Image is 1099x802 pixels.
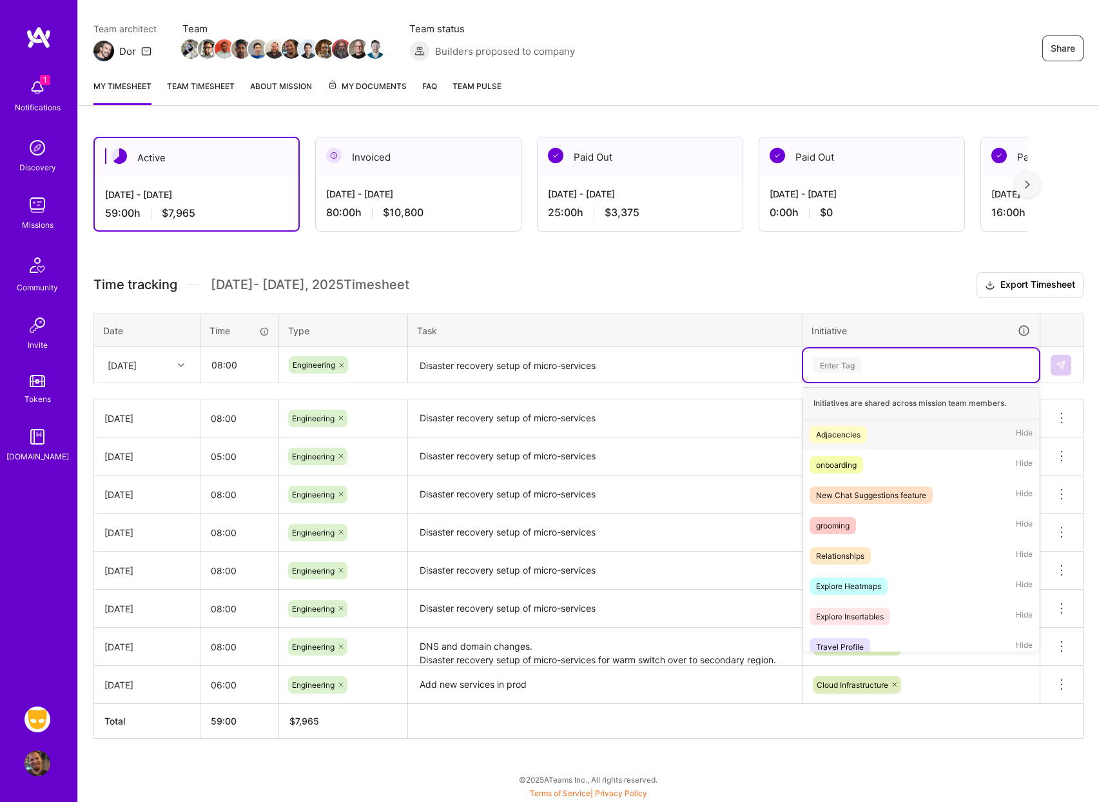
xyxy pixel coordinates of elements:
[24,192,50,218] img: teamwork
[95,138,298,177] div: Active
[409,439,801,474] textarea: Disaster recovery setup of micro-services
[409,629,801,665] textarea: DNS and domain changes. Disaster recovery setup of micro-services for warm switch over to seconda...
[200,704,279,739] th: 59:00
[200,630,278,664] input: HH:MM
[332,39,351,59] img: Team Member Avatar
[1042,35,1084,61] button: Share
[816,458,857,472] div: onboarding
[24,750,50,776] img: User Avatar
[162,206,195,220] span: $7,965
[409,553,801,588] textarea: Disaster recovery setup of micro-services
[94,704,200,739] th: Total
[292,604,335,614] span: Engineering
[292,680,335,690] span: Engineering
[21,750,53,776] a: User Avatar
[292,528,335,537] span: Engineering
[15,101,61,114] div: Notifications
[1016,517,1033,534] span: Hide
[265,39,284,59] img: Team Member Avatar
[28,338,48,352] div: Invite
[104,488,190,501] div: [DATE]
[209,324,269,337] div: Time
[1016,486,1033,504] span: Hide
[167,79,235,105] a: Team timesheet
[24,75,50,101] img: bell
[182,38,199,60] a: Team Member Avatar
[215,39,234,59] img: Team Member Avatar
[231,39,251,59] img: Team Member Avatar
[292,414,335,423] span: Engineering
[22,218,53,232] div: Missions
[409,515,801,550] textarea: Disaster recovery setup of micro-services
[200,401,278,436] input: HH:MM
[200,592,278,626] input: HH:MM
[316,38,333,60] a: Team Member Avatar
[816,488,926,502] div: New Chat Suggestions feature
[820,206,833,219] span: $0
[200,516,278,550] input: HH:MM
[24,707,50,732] img: Grindr: Mobile + BE + Cloud
[548,187,732,201] div: [DATE] - [DATE]
[408,314,802,347] th: Task
[817,680,888,690] span: Cloud Infrastructure
[104,564,190,577] div: [DATE]
[816,640,864,654] div: Travel Profile
[292,490,335,499] span: Engineering
[1056,360,1066,370] img: Submit
[452,79,501,105] a: Team Pulse
[201,348,278,382] input: HH:MM
[93,277,177,293] span: Time tracking
[530,788,647,798] span: |
[816,549,864,563] div: Relationships
[93,22,157,35] span: Team architect
[104,602,190,616] div: [DATE]
[1016,638,1033,656] span: Hide
[24,135,50,161] img: discovery
[19,161,56,174] div: Discovery
[1016,547,1033,565] span: Hide
[200,554,278,588] input: HH:MM
[316,137,521,177] div: Invoiced
[22,250,53,281] img: Community
[279,314,408,347] th: Type
[104,678,190,692] div: [DATE]
[1016,577,1033,595] span: Hide
[350,38,367,60] a: Team Member Avatar
[595,788,647,798] a: Privacy Policy
[548,206,732,219] div: 25:00 h
[283,38,300,60] a: Team Member Avatar
[327,79,407,105] a: My Documents
[977,272,1084,298] button: Export Timesheet
[211,277,409,293] span: [DATE] - [DATE] , 2025 Timesheet
[93,79,151,105] a: My timesheet
[422,79,437,105] a: FAQ
[365,39,385,59] img: Team Member Avatar
[315,39,335,59] img: Team Member Avatar
[409,22,575,35] span: Team status
[233,38,249,60] a: Team Member Avatar
[759,137,964,177] div: Paid Out
[803,387,1039,419] div: Initiatives are shared across mission team members.
[770,148,785,163] img: Paid Out
[141,46,151,56] i: icon Mail
[333,38,350,60] a: Team Member Avatar
[119,45,136,58] div: Dor
[812,323,1031,338] div: Initiative
[409,667,801,703] textarea: Add new services in prod
[409,591,801,627] textarea: Disaster recovery setup of micro-services
[104,640,190,654] div: [DATE]
[817,642,888,652] span: Cloud Infrastructure
[112,148,127,164] img: Active
[182,22,384,35] span: Team
[93,41,114,61] img: Team Architect
[24,312,50,338] img: Invite
[985,279,995,292] i: icon Download
[94,314,200,347] th: Date
[105,188,288,201] div: [DATE] - [DATE]
[770,187,954,201] div: [DATE] - [DATE]
[300,38,316,60] a: Team Member Avatar
[216,38,233,60] a: Team Member Avatar
[367,38,384,60] a: Team Member Avatar
[409,477,801,512] textarea: Disaster recovery setup of micro-services
[292,642,335,652] span: Engineering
